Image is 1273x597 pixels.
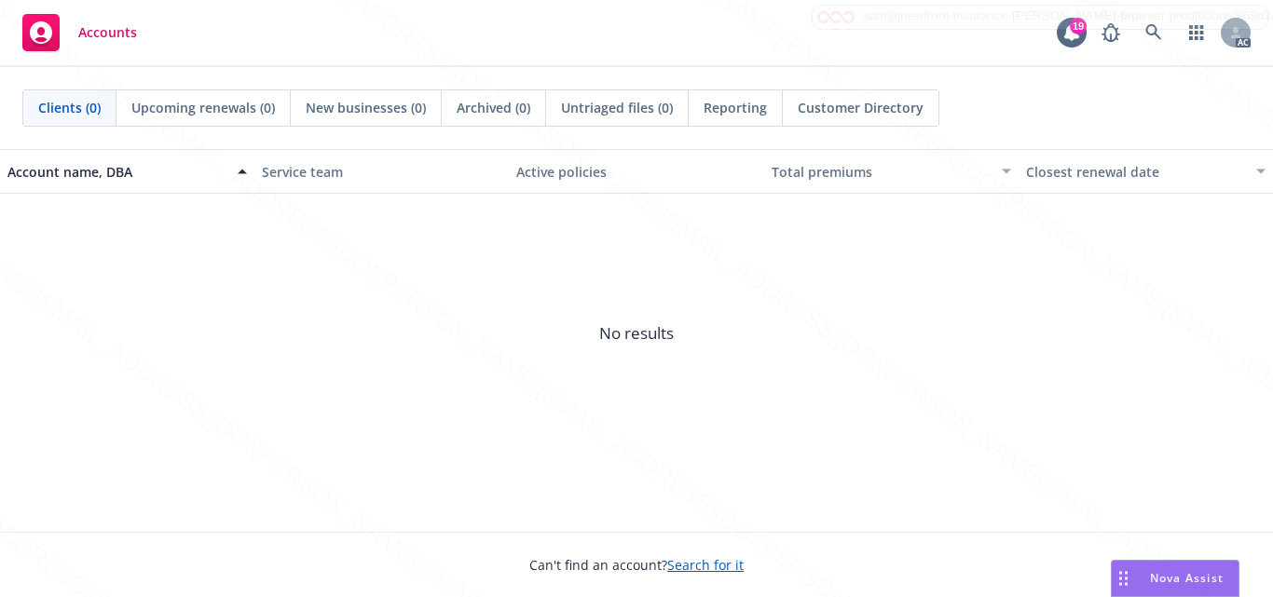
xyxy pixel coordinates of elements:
[1178,14,1215,51] a: Switch app
[1026,162,1245,182] div: Closest renewal date
[457,98,530,117] span: Archived (0)
[1092,14,1129,51] a: Report a Bug
[704,98,767,117] span: Reporting
[15,7,144,59] a: Accounts
[1150,570,1224,586] span: Nova Assist
[509,149,763,194] button: Active policies
[131,98,275,117] span: Upcoming renewals (0)
[306,98,426,117] span: New businesses (0)
[1135,14,1172,51] a: Search
[1111,560,1239,597] button: Nova Assist
[1070,18,1087,34] div: 19
[798,98,924,117] span: Customer Directory
[78,25,137,40] span: Accounts
[772,162,991,182] div: Total premiums
[516,162,756,182] div: Active policies
[254,149,509,194] button: Service team
[38,98,101,117] span: Clients (0)
[561,98,673,117] span: Untriaged files (0)
[667,556,744,574] a: Search for it
[529,555,744,575] span: Can't find an account?
[1019,149,1273,194] button: Closest renewal date
[764,149,1019,194] button: Total premiums
[1112,561,1135,596] div: Drag to move
[7,162,226,182] div: Account name, DBA
[262,162,501,182] div: Service team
